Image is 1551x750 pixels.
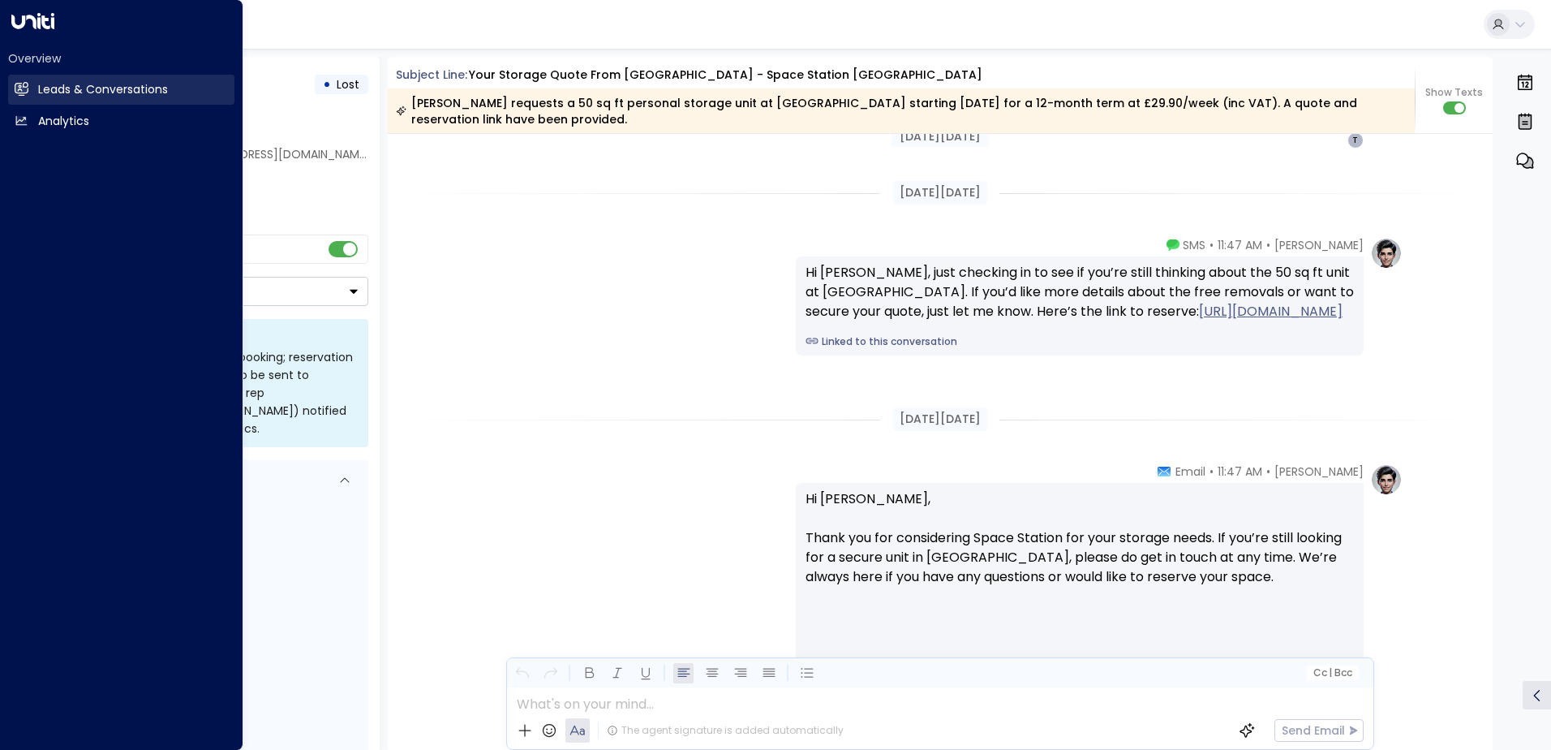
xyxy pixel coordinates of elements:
[806,489,1354,606] p: Hi [PERSON_NAME], Thank you for considering Space Station for your storage needs. If you’re still...
[1183,237,1205,253] span: SMS
[1425,85,1483,100] span: Show Texts
[8,106,234,136] a: Analytics
[38,81,168,98] h2: Leads & Conversations
[1266,237,1270,253] span: •
[396,67,467,83] span: Subject Line:
[1175,463,1205,480] span: Email
[1266,463,1270,480] span: •
[1306,666,1358,681] button: Cc|Bcc
[512,663,532,683] button: Undo
[1209,237,1214,253] span: •
[892,126,989,147] div: [DATE][DATE]
[1370,463,1403,496] img: profile-logo.png
[893,181,987,205] div: [DATE][DATE]
[1329,667,1332,679] span: |
[469,67,982,84] div: Your storage quote from [GEOGRAPHIC_DATA] - Space Station [GEOGRAPHIC_DATA]
[1218,463,1262,480] span: 11:47 AM
[337,76,359,93] span: Lost
[1274,237,1364,253] span: [PERSON_NAME]
[1218,237,1262,253] span: 11:47 AM
[38,113,89,130] h2: Analytics
[1313,667,1351,679] span: Cc Bcc
[1199,302,1343,321] a: [URL][DOMAIN_NAME]
[1274,463,1364,480] span: [PERSON_NAME]
[540,663,561,683] button: Redo
[396,95,1406,127] div: [PERSON_NAME] requests a 50 sq ft personal storage unit at [GEOGRAPHIC_DATA] starting [DATE] for ...
[8,75,234,105] a: Leads & Conversations
[806,263,1354,321] div: Hi [PERSON_NAME], just checking in to see if you’re still thinking about the 50 sq ft unit at [GE...
[893,407,987,431] div: [DATE][DATE]
[1209,463,1214,480] span: •
[8,50,234,67] h2: Overview
[806,334,1354,349] a: Linked to this conversation
[607,723,844,738] div: The agent signature is added automatically
[323,70,331,99] div: •
[1370,237,1403,269] img: profile-logo.png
